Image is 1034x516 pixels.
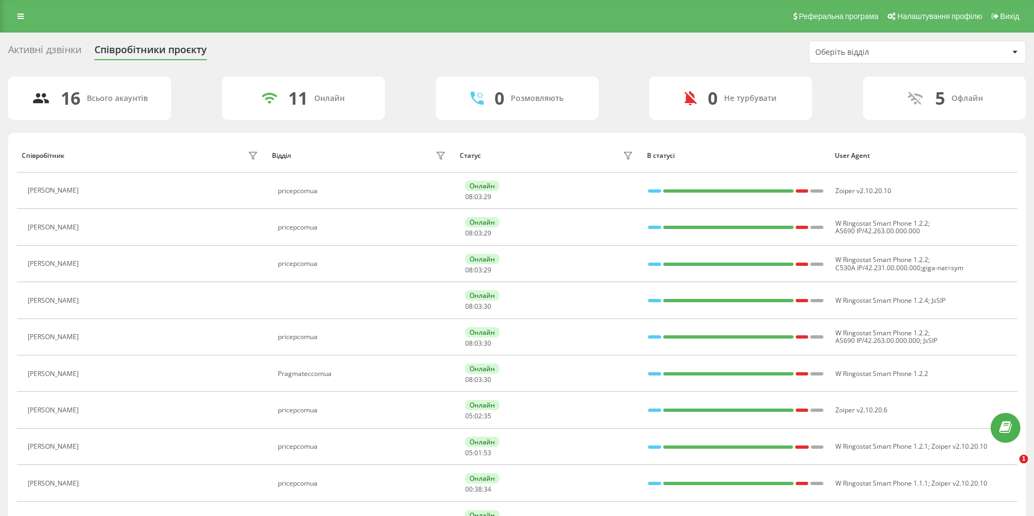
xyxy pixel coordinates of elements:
span: AS690 IP/42.263.00.000.000 [835,336,920,345]
span: 53 [484,448,491,457]
span: 03 [474,265,482,275]
span: W Ringostat Smart Phone 1.2.2 [835,219,928,228]
span: Zoiper v2.10.20.10 [931,442,987,451]
span: 08 [465,339,473,348]
span: AS690 IP/42.263.00.000.000 [835,226,920,235]
span: 29 [484,192,491,201]
span: W Ringostat Smart Phone 1.2.2 [835,328,928,337]
span: W Ringostat Smart Phone 1.2.4 [835,296,928,305]
div: 11 [288,88,308,109]
div: 0 [708,88,718,109]
span: 08 [465,228,473,238]
span: 08 [465,302,473,311]
span: 30 [484,375,491,384]
span: W Ringostat Smart Phone 1.2.1 [835,442,928,451]
span: JsSIP [931,296,946,305]
span: 08 [465,265,473,275]
span: 35 [484,411,491,421]
span: W Ringostat Smart Phone 1.2.2 [835,255,928,264]
span: 03 [474,339,482,348]
div: [PERSON_NAME] [28,297,81,304]
span: Zoiper v2.10.20.6 [835,405,887,415]
span: 03 [474,228,482,238]
div: Співробітники проєкту [94,44,207,61]
div: Відділ [272,152,291,160]
div: Статус [460,152,481,160]
div: pricepcomua [278,406,449,414]
div: pricepcomua [278,260,449,267]
div: Онлайн [314,94,345,103]
div: : : [465,412,491,420]
span: C530A IP/42.231.00.000.000;giga-nat=sym [835,263,963,272]
div: Активні дзвінки [8,44,81,61]
div: В статусі [647,152,824,160]
div: Онлайн [465,364,499,374]
div: Онлайн [465,437,499,447]
div: Співробітник [22,152,65,160]
div: [PERSON_NAME] [28,333,81,341]
iframe: Intercom live chat [997,455,1023,481]
div: : : [465,266,491,274]
span: Реферальна програма [799,12,879,21]
span: 00 [465,485,473,494]
div: : : [465,449,491,457]
div: pricepcomua [278,443,449,450]
div: Не турбувати [724,94,777,103]
div: User Agent [835,152,1012,160]
div: [PERSON_NAME] [28,224,81,231]
div: Оберіть відділ [815,48,945,57]
span: 03 [474,302,482,311]
span: 1 [1019,455,1028,463]
span: 29 [484,228,491,238]
div: pricepcomua [278,480,449,487]
span: Налаштування профілю [897,12,982,21]
div: : : [465,486,491,493]
span: 03 [474,375,482,384]
span: 05 [465,448,473,457]
div: Онлайн [465,400,499,410]
span: 05 [465,411,473,421]
div: Pragmateccomua [278,370,449,378]
span: 38 [474,485,482,494]
span: Вихід [1000,12,1019,21]
div: : : [465,376,491,384]
div: [PERSON_NAME] [28,187,81,194]
span: 02 [474,411,482,421]
div: pricepcomua [278,187,449,195]
span: 29 [484,265,491,275]
span: Zoiper v2.10.20.10 [931,479,987,488]
div: Всього акаунтів [87,94,148,103]
span: 08 [465,375,473,384]
span: 30 [484,302,491,311]
div: Онлайн [465,181,499,191]
div: Офлайн [951,94,983,103]
div: 5 [935,88,945,109]
div: : : [465,303,491,310]
div: [PERSON_NAME] [28,260,81,267]
span: 01 [474,448,482,457]
div: [PERSON_NAME] [28,406,81,414]
div: : : [465,193,491,201]
div: [PERSON_NAME] [28,480,81,487]
span: JsSIP [923,336,937,345]
span: 08 [465,192,473,201]
div: Розмовляють [511,94,563,103]
span: 03 [474,192,482,201]
div: : : [465,230,491,237]
div: Онлайн [465,327,499,337]
div: 0 [494,88,504,109]
span: 30 [484,339,491,348]
div: Онлайн [465,473,499,483]
div: Онлайн [465,254,499,264]
span: W Ringostat Smart Phone 1.1.1 [835,479,928,488]
span: Zoiper v2.10.20.10 [835,186,891,195]
div: : : [465,340,491,347]
div: pricepcomua [278,224,449,231]
span: W Ringostat Smart Phone 1.2.2 [835,369,928,378]
div: 16 [61,88,80,109]
span: 34 [484,485,491,494]
div: [PERSON_NAME] [28,370,81,378]
div: Онлайн [465,217,499,227]
div: Онлайн [465,290,499,301]
div: pricepcomua [278,333,449,341]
